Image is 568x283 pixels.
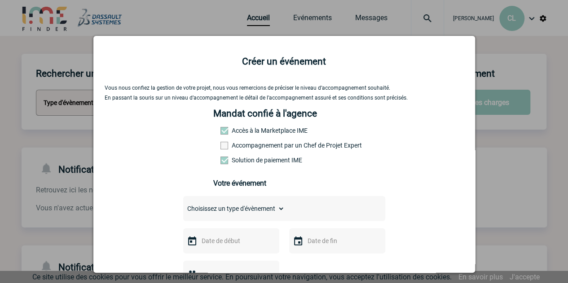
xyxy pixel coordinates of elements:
[220,142,260,149] label: Prestation payante
[105,85,464,91] p: Vous nous confiez la gestion de votre projet, nous vous remercions de préciser le niveau d’accomp...
[105,56,464,67] h2: Créer un événement
[305,235,367,247] input: Date de fin
[213,108,317,119] h4: Mandat confié à l'agence
[213,179,355,187] h3: Votre événement
[220,127,260,134] label: Accès à la Marketplace IME
[199,235,261,247] input: Date de début
[220,157,260,164] label: Conformité aux process achat client, Prise en charge de la facturation, Mutualisation de plusieur...
[105,95,464,101] p: En passant la souris sur un niveau d’accompagnement le détail de l’accompagnement assuré et ses c...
